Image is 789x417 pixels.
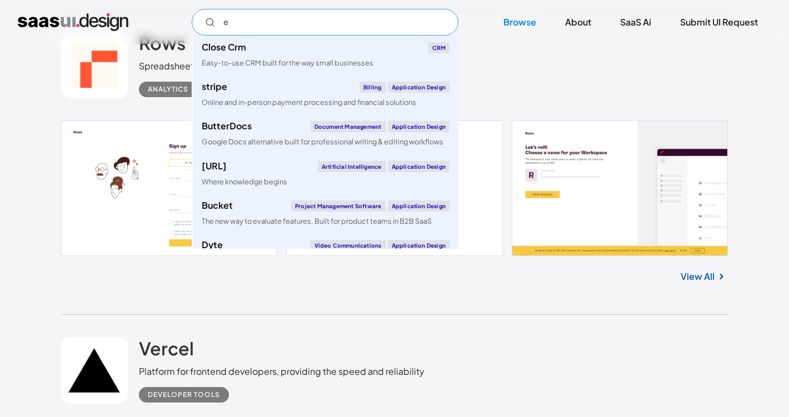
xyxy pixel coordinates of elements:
div: Easy-to-use CRM built for the way small businesses [202,58,373,68]
a: View All [681,270,715,283]
div: CRM [428,42,450,53]
div: Where knowledge begins [202,177,287,187]
div: Application Design [388,161,450,172]
input: Search UI designs you're looking for... [192,9,458,36]
div: Spreadsheet where data comes to life, Designed for teams to “excel”. [139,59,433,73]
div: Video Communications [311,240,386,251]
div: Platform for frontend developers, providing the speed and reliability [139,365,425,378]
div: ButterDocs [202,122,252,130]
div: Close Crm [202,43,246,52]
a: DyteVideo CommunicationsApplication DesignAudio/video conferencing, live streaming, and chat [193,233,458,273]
a: [URL]Artificial IntelligenceApplication DesignWhere knowledge begins [193,154,458,194]
div: Application Design [388,121,450,132]
a: Submit UI Request [667,10,771,34]
a: ButterDocsDocument ManagementApplication DesignGoogle Docs alternative built for professional wri... [193,114,458,154]
h2: Vercel [139,337,194,359]
div: Application Design [388,240,450,251]
a: Vercel [139,337,194,365]
div: Artificial Intelligence [318,161,386,172]
div: stripe [202,82,227,91]
div: Project Management Software [291,200,385,212]
div: Application Design [388,200,450,212]
div: Online and in-person payment processing and financial solutions [202,97,416,108]
a: Rows [139,32,186,59]
div: Application Design [388,82,450,93]
a: About [552,10,605,34]
div: Dyte [202,240,223,249]
div: Billing [359,82,385,93]
a: stripeBillingApplication DesignOnline and in-person payment processing and financial solutions [193,75,458,114]
div: Document Management [311,121,386,132]
div: Bucket [202,201,233,210]
a: SaaS Ai [607,10,665,34]
div: The new way to evaluate features. Built for product teams in B2B SaaS [202,216,432,227]
div: Google Docs alternative built for professional writing & editing workflows [202,137,443,147]
a: home [18,13,128,31]
a: BucketProject Management SoftwareApplication DesignThe new way to evaluate features. Built for pr... [193,194,458,233]
a: Close CrmCRMEasy-to-use CRM built for the way small businesses [193,36,458,75]
div: [URL] [202,162,227,170]
div: Analytics [148,83,188,96]
form: Email Form [192,9,458,36]
div: Developer tools [148,388,220,401]
a: Browse [490,10,550,34]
